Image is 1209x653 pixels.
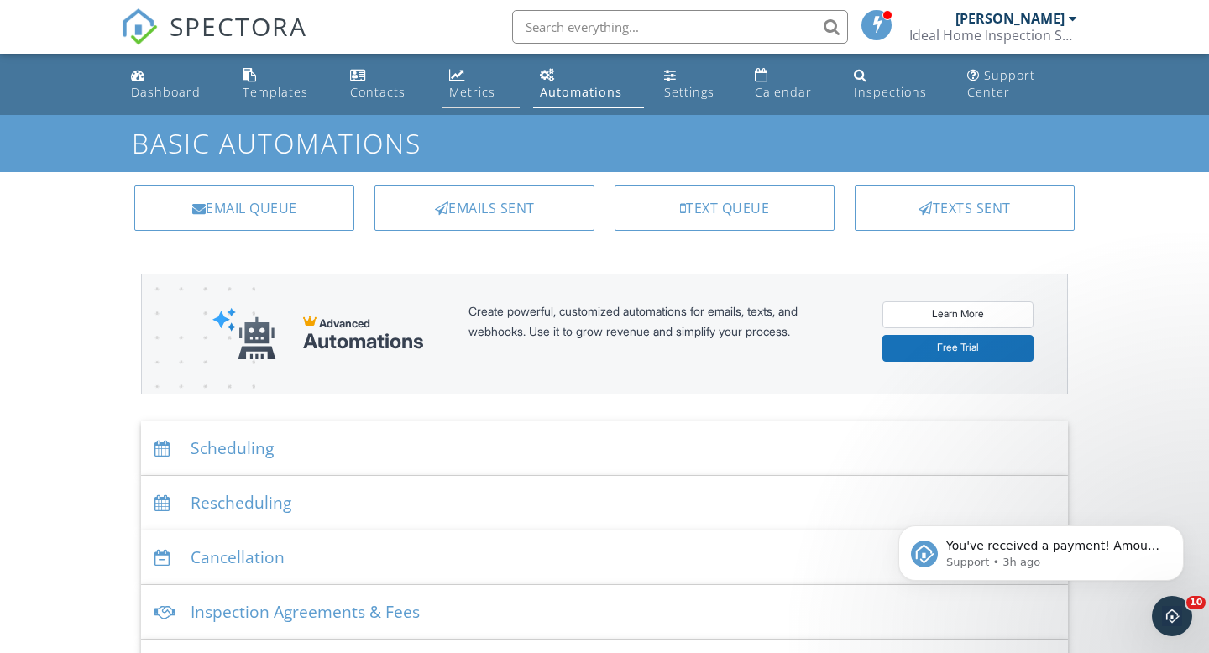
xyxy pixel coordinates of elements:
div: Rescheduling [141,476,1068,530]
a: Email Queue [134,185,354,231]
a: Automations (Basic) [533,60,644,108]
div: Contacts [350,84,406,100]
div: Metrics [449,84,495,100]
div: Calendar [755,84,812,100]
a: Settings [657,60,735,108]
a: Templates [236,60,330,108]
div: Automations [303,330,424,353]
span: 10 [1186,596,1206,609]
a: Emails Sent [374,185,594,231]
a: Support Center [960,60,1085,108]
div: Create powerful, customized automations for emails, texts, and webhooks. Use it to grow revenue a... [468,301,838,367]
img: The Best Home Inspection Software - Spectora [121,8,158,45]
a: Texts Sent [855,185,1075,231]
div: Inspections [854,84,927,100]
span: You've received a payment! Amount $450.00 Fee $0.00 Net $450.00 Transaction # Inspection [STREET_... [73,49,287,129]
a: Text Queue [615,185,835,231]
a: Calendar [748,60,833,108]
div: Inspection Agreements & Fees [141,585,1068,640]
span: Advanced [319,316,370,330]
a: SPECTORA [121,23,307,58]
div: Templates [243,84,308,100]
span: SPECTORA [170,8,307,44]
a: Metrics [442,60,520,108]
a: Learn More [882,301,1034,328]
a: Contacts [343,60,429,108]
img: automations-robot-e552d721053d9e86aaf3dd9a1567a1c0d6a99a13dc70ea74ca66f792d01d7f0c.svg [212,307,276,360]
h1: Basic Automations [132,128,1077,158]
p: Message from Support, sent 3h ago [73,65,290,80]
input: Search everything... [512,10,848,44]
div: Automations [540,84,622,100]
div: Cancellation [141,530,1068,585]
div: Scheduling [141,421,1068,476]
div: [PERSON_NAME] [955,10,1065,27]
a: Inspections [847,60,948,108]
a: Dashboard [124,60,222,108]
iframe: Intercom notifications message [873,490,1209,608]
div: Dashboard [131,84,201,100]
img: advanced-banner-bg-f6ff0eecfa0ee76150a1dea9fec4b49f333892f74bc19f1b897a312d7a1b2ff3.png [142,274,255,460]
div: Settings [664,84,714,100]
div: Ideal Home Inspection Services, LLC [909,27,1077,44]
div: Support Center [967,67,1035,100]
a: Free Trial [882,335,1034,362]
iframe: Intercom live chat [1152,596,1192,636]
